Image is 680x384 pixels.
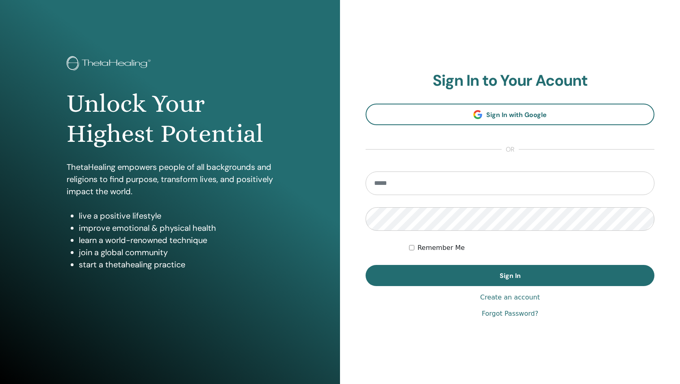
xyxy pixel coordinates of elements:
li: improve emotional & physical health [79,222,273,234]
li: live a positive lifestyle [79,210,273,222]
p: ThetaHealing empowers people of all backgrounds and religions to find purpose, transform lives, a... [67,161,273,197]
li: join a global community [79,246,273,258]
li: start a thetahealing practice [79,258,273,271]
li: learn a world-renowned technique [79,234,273,246]
a: Sign In with Google [366,104,654,125]
button: Sign In [366,265,654,286]
span: or [502,145,519,154]
span: Sign In with Google [486,111,547,119]
a: Forgot Password? [482,309,538,319]
h2: Sign In to Your Acount [366,72,654,90]
h1: Unlock Your Highest Potential [67,89,273,149]
div: Keep me authenticated indefinitely or until I manually logout [409,243,654,253]
span: Sign In [500,271,521,280]
a: Create an account [480,293,540,302]
label: Remember Me [418,243,465,253]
